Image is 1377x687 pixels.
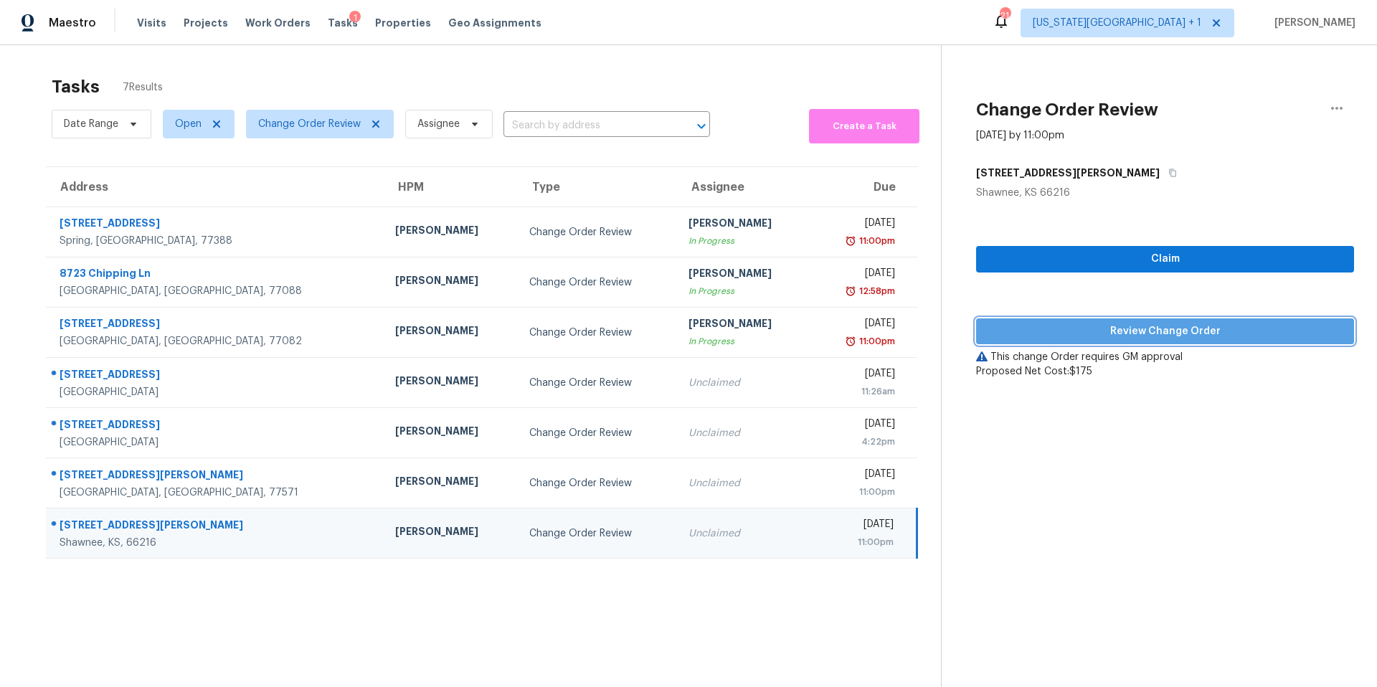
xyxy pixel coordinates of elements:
th: HPM [384,167,518,207]
div: [PERSON_NAME] [688,316,800,334]
div: [STREET_ADDRESS][PERSON_NAME] [60,518,372,536]
div: [STREET_ADDRESS] [60,316,372,334]
div: [PERSON_NAME] [395,323,506,341]
div: [STREET_ADDRESS] [60,367,372,385]
div: In Progress [688,284,800,298]
div: Change Order Review [529,275,665,290]
div: Shawnee, KS, 66216 [60,536,372,550]
span: Tasks [328,18,358,28]
div: 11:00pm [856,334,895,349]
span: Visits [137,16,166,30]
div: Proposed Net Cost: $175 [976,364,1354,379]
div: [DATE] [823,266,895,284]
span: Claim [988,250,1343,268]
button: Create a Task [809,109,919,143]
div: [PERSON_NAME] [395,273,506,291]
div: [GEOGRAPHIC_DATA], [GEOGRAPHIC_DATA], 77571 [60,485,372,500]
th: Type [518,167,676,207]
div: 1 [349,11,361,25]
div: Change Order Review [529,426,665,440]
div: 11:00pm [823,535,894,549]
img: Overdue Alarm Icon [845,334,856,349]
div: [DATE] by 11:00pm [976,128,1064,143]
img: Overdue Alarm Icon [845,234,856,248]
div: 8723 Chipping Ln [60,266,372,284]
img: Overdue Alarm Icon [845,284,856,298]
button: Claim [976,246,1354,273]
span: Projects [184,16,228,30]
div: Unclaimed [688,376,800,390]
button: Open [691,116,711,136]
div: Spring, [GEOGRAPHIC_DATA], 77388 [60,234,372,248]
span: Maestro [49,16,96,30]
div: [DATE] [823,417,895,435]
span: Date Range [64,117,118,131]
div: 11:26am [823,384,895,399]
h5: [STREET_ADDRESS][PERSON_NAME] [976,166,1160,180]
div: [DATE] [823,366,895,384]
div: [GEOGRAPHIC_DATA] [60,385,372,399]
div: 11:00pm [823,485,895,499]
div: In Progress [688,234,800,248]
div: 11:00pm [856,234,895,248]
span: Review Change Order [988,323,1343,341]
div: Change Order Review [529,326,665,340]
th: Assignee [677,167,811,207]
span: [PERSON_NAME] [1269,16,1355,30]
div: [PERSON_NAME] [688,216,800,234]
div: [DATE] [823,216,895,234]
div: [GEOGRAPHIC_DATA], [GEOGRAPHIC_DATA], 77088 [60,284,372,298]
span: Assignee [417,117,460,131]
div: [STREET_ADDRESS][PERSON_NAME] [60,468,372,485]
div: Change Order Review [529,376,665,390]
div: [STREET_ADDRESS] [60,417,372,435]
th: Due [811,167,917,207]
div: Change Order Review [529,476,665,491]
div: [DATE] [823,517,894,535]
div: [PERSON_NAME] [688,266,800,284]
span: Geo Assignments [448,16,541,30]
div: [PERSON_NAME] [395,223,506,241]
div: This change Order requires GM approval [976,350,1354,364]
div: Change Order Review [529,526,665,541]
div: [PERSON_NAME] [395,474,506,492]
span: Change Order Review [258,117,361,131]
th: Address [46,167,384,207]
div: [PERSON_NAME] [395,424,506,442]
span: Work Orders [245,16,311,30]
h2: Tasks [52,80,100,94]
h2: Change Order Review [976,103,1158,117]
div: [PERSON_NAME] [395,524,506,542]
div: 12:58pm [856,284,895,298]
div: [STREET_ADDRESS] [60,216,372,234]
div: [DATE] [823,316,895,334]
button: Review Change Order [976,318,1354,345]
div: 21 [1000,9,1010,23]
span: Open [175,117,202,131]
span: Properties [375,16,431,30]
span: 7 Results [123,80,163,95]
div: [PERSON_NAME] [395,374,506,392]
div: [GEOGRAPHIC_DATA] [60,435,372,450]
span: [US_STATE][GEOGRAPHIC_DATA] + 1 [1033,16,1201,30]
div: Change Order Review [529,225,665,240]
div: Unclaimed [688,426,800,440]
div: [DATE] [823,467,895,485]
span: Create a Task [816,118,912,135]
button: Copy Address [1160,160,1179,186]
div: [GEOGRAPHIC_DATA], [GEOGRAPHIC_DATA], 77082 [60,334,372,349]
div: Shawnee, KS 66216 [976,186,1354,200]
div: Unclaimed [688,476,800,491]
div: Unclaimed [688,526,800,541]
div: In Progress [688,334,800,349]
div: 4:22pm [823,435,895,449]
input: Search by address [503,115,670,137]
